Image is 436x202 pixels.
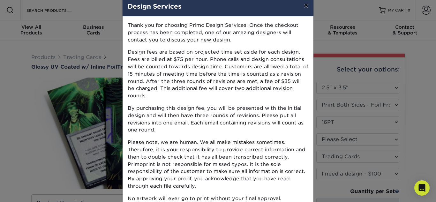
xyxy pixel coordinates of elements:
[128,2,308,11] h4: Design Services
[128,49,308,100] p: Design fees are based on projected time set aside for each design. Fees are billed at $75 per hou...
[414,180,430,196] div: Open Intercom Messenger
[128,22,308,43] p: Thank you for choosing Primo Design Services. Once the checkout process has been completed, one o...
[128,105,308,134] p: By purchasing this design fee, you will be presented with the initial design and will then have t...
[128,139,308,190] p: Please note, we are human. We all make mistakes sometimes. Therefore, it is your responsibility t...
